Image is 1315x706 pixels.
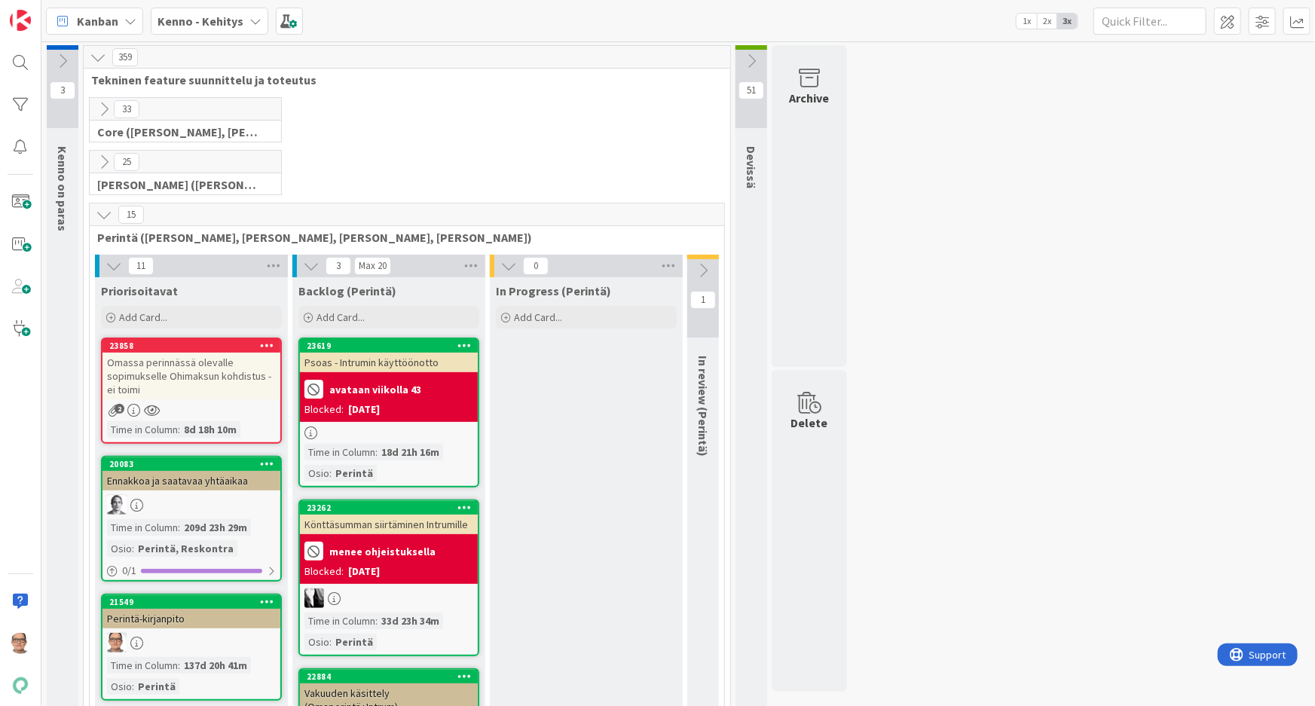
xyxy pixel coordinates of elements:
[115,404,124,414] span: 2
[132,540,134,557] span: :
[107,421,178,438] div: Time in Column
[134,678,179,695] div: Perintä
[300,353,478,372] div: Psoas - Intrumin käyttöönotto
[97,177,262,192] span: Halti (Sebastian, VilleH, Riikka, Antti, MikkoV, PetriH, PetriM)
[329,546,436,557] b: menee ohjeistuksella
[178,519,180,536] span: :
[50,81,75,99] span: 3
[102,471,280,491] div: Ennakkoa ja saatavaa yhtäaikaa
[107,678,132,695] div: Osio
[97,230,705,245] span: Perintä (Jaakko, PetriH, MikkoV, Pasi)
[102,595,280,628] div: 21549Perintä-kirjanpito
[102,339,280,353] div: 23858
[348,402,380,417] div: [DATE]
[132,678,134,695] span: :
[114,100,139,118] span: 33
[300,501,478,534] div: 23262Könttäsumman siirtäminen Intrumille
[91,72,711,87] span: Tekninen feature suunnittelu ja toteutus
[32,2,69,20] span: Support
[55,146,70,231] span: Kenno on paras
[1093,8,1206,35] input: Quick Filter...
[122,563,136,579] span: 0 / 1
[157,14,243,29] b: Kenno - Kehitys
[496,283,611,298] span: In Progress (Perintä)
[114,153,139,171] span: 25
[307,503,478,513] div: 23262
[696,356,711,457] span: In review (Perintä)
[300,501,478,515] div: 23262
[378,613,443,629] div: 33d 23h 34m
[109,459,280,469] div: 20083
[307,341,478,351] div: 23619
[118,206,144,224] span: 15
[329,384,421,395] b: avataan viikolla 43
[178,657,180,674] span: :
[10,675,31,696] img: avatar
[326,257,351,275] span: 3
[102,353,280,399] div: Omassa perinnässä olevalle sopimukselle Ohimaksun kohdistus - ei toimi
[307,671,478,682] div: 22884
[128,257,154,275] span: 11
[101,283,178,298] span: Priorisoitavat
[304,564,344,579] div: Blocked:
[10,633,31,654] img: PK
[102,339,280,399] div: 23858Omassa perinnässä olevalle sopimukselle Ohimaksun kohdistus - ei toimi
[298,283,396,298] span: Backlog (Perintä)
[107,540,132,557] div: Osio
[1037,14,1057,29] span: 2x
[790,89,830,107] div: Archive
[300,339,478,353] div: 23619
[134,540,237,557] div: Perintä, Reskontra
[317,310,365,324] span: Add Card...
[109,341,280,351] div: 23858
[107,633,127,653] img: PK
[329,634,332,650] span: :
[97,124,262,139] span: Core (Pasi, Jussi, JaakkoHä, Jyri, Leo, MikkoK, Väinö, MattiH)
[119,310,167,324] span: Add Card...
[180,421,240,438] div: 8d 18h 10m
[304,634,329,650] div: Osio
[378,444,443,460] div: 18d 21h 16m
[300,588,478,608] div: KV
[523,257,549,275] span: 0
[178,421,180,438] span: :
[304,444,375,460] div: Time in Column
[77,12,118,30] span: Kanban
[180,519,251,536] div: 209d 23h 29m
[359,262,387,270] div: Max 20
[375,444,378,460] span: :
[744,146,759,188] span: Devissä
[107,519,178,536] div: Time in Column
[304,613,375,629] div: Time in Column
[514,310,562,324] span: Add Card...
[690,291,716,309] span: 1
[300,515,478,534] div: Könttäsumman siirtäminen Intrumille
[112,48,138,66] span: 359
[304,402,344,417] div: Blocked:
[348,564,380,579] div: [DATE]
[102,633,280,653] div: PK
[102,561,280,580] div: 0/1
[102,457,280,491] div: 20083Ennakkoa ja saatavaa yhtäaikaa
[102,457,280,471] div: 20083
[332,465,377,481] div: Perintä
[791,414,828,432] div: Delete
[304,588,324,608] img: KV
[300,670,478,683] div: 22884
[180,657,251,674] div: 137d 20h 41m
[102,595,280,609] div: 21549
[739,81,764,99] span: 51
[107,657,178,674] div: Time in Column
[332,634,377,650] div: Perintä
[107,495,127,515] img: PH
[329,465,332,481] span: :
[1017,14,1037,29] span: 1x
[109,597,280,607] div: 21549
[102,609,280,628] div: Perintä-kirjanpito
[10,10,31,31] img: Visit kanbanzone.com
[375,613,378,629] span: :
[300,339,478,372] div: 23619Psoas - Intrumin käyttöönotto
[1057,14,1078,29] span: 3x
[304,465,329,481] div: Osio
[102,495,280,515] div: PH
